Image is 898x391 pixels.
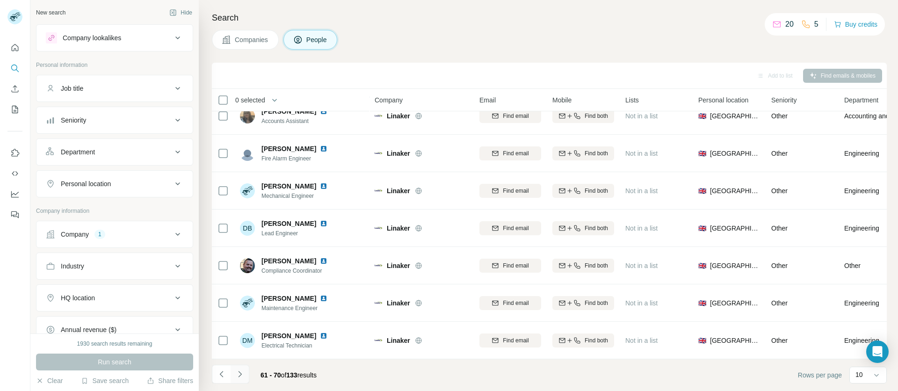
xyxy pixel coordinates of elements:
div: DB [240,221,255,236]
span: Lead Engineer [261,229,339,238]
div: DM [240,333,255,348]
button: Navigate to next page [231,365,249,384]
span: Not in a list [625,224,658,232]
span: Other [771,150,788,157]
button: HQ location [36,287,193,309]
button: Find both [552,221,614,235]
span: [GEOGRAPHIC_DATA] [710,298,760,308]
span: Engineering [844,186,879,195]
span: Find email [503,224,529,232]
p: 10 [855,370,863,379]
span: Linaker [387,149,410,158]
p: Personal information [36,61,193,69]
span: Compliance Coordinator [261,267,339,275]
span: Maintenance Engineer [261,304,339,312]
span: 🇬🇧 [698,111,706,121]
div: New search [36,8,65,17]
div: Open Intercom Messenger [866,340,889,363]
button: My lists [7,101,22,118]
span: Engineering [844,298,879,308]
span: Find both [585,112,608,120]
span: Find both [585,149,608,158]
span: Find email [503,187,529,195]
span: Accounts Assistant [261,117,339,125]
span: Engineering [844,149,879,158]
span: Not in a list [625,187,658,195]
button: Quick start [7,39,22,56]
button: Find email [479,259,541,273]
button: Find both [552,184,614,198]
span: Find email [503,336,529,345]
span: [PERSON_NAME] [261,331,316,340]
div: Seniority [61,116,86,125]
img: Avatar [240,109,255,123]
span: [PERSON_NAME] [261,294,316,303]
span: Company [375,95,403,105]
span: [GEOGRAPHIC_DATA] [710,111,760,121]
span: Not in a list [625,150,658,157]
span: Not in a list [625,299,658,307]
span: [PERSON_NAME] [261,256,316,266]
span: Mobile [552,95,572,105]
button: Seniority [36,109,193,131]
div: Company [61,230,89,239]
img: Logo of Linaker [375,112,382,120]
button: Find both [552,296,614,310]
button: Find both [552,259,614,273]
span: 🇬🇧 [698,336,706,345]
p: Company information [36,207,193,215]
span: [PERSON_NAME] [261,144,316,153]
span: Department [844,95,878,105]
div: Annual revenue ($) [61,325,116,334]
span: Linaker [387,336,410,345]
span: 🇬🇧 [698,224,706,233]
span: [GEOGRAPHIC_DATA] [710,261,760,270]
span: Find both [585,336,608,345]
span: Not in a list [625,337,658,344]
span: 🇬🇧 [698,149,706,158]
h4: Search [212,11,887,24]
span: Linaker [387,298,410,308]
span: Find email [503,261,529,270]
span: Lists [625,95,639,105]
span: Other [771,337,788,344]
button: Company lookalikes [36,27,193,49]
button: Find both [552,109,614,123]
span: Find email [503,112,529,120]
span: Mechanical Engineer [261,192,339,200]
img: LinkedIn logo [320,182,327,190]
div: HQ location [61,293,95,303]
p: 20 [785,19,794,30]
img: Avatar [240,258,255,273]
button: Personal location [36,173,193,195]
div: Personal location [61,179,111,188]
span: [GEOGRAPHIC_DATA] [710,224,760,233]
img: LinkedIn logo [320,145,327,152]
span: Find both [585,187,608,195]
button: Annual revenue ($) [36,319,193,341]
span: Other [771,224,788,232]
button: Industry [36,255,193,277]
button: Find email [479,109,541,123]
span: Other [771,262,788,269]
span: Other [844,261,861,270]
button: Search [7,60,22,77]
button: Buy credits [834,18,877,31]
span: Engineering [844,336,879,345]
img: LinkedIn logo [320,257,327,265]
span: Linaker [387,111,410,121]
button: Save search [81,376,129,385]
span: Personal location [698,95,748,105]
span: Other [771,299,788,307]
span: 133 [286,371,297,379]
div: Job title [61,84,83,93]
span: Seniority [771,95,797,105]
span: Find both [585,299,608,307]
span: Not in a list [625,262,658,269]
button: Hide [163,6,199,20]
span: Other [771,187,788,195]
span: Find both [585,224,608,232]
button: Find both [552,333,614,348]
span: [GEOGRAPHIC_DATA] [710,336,760,345]
span: People [306,35,328,44]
